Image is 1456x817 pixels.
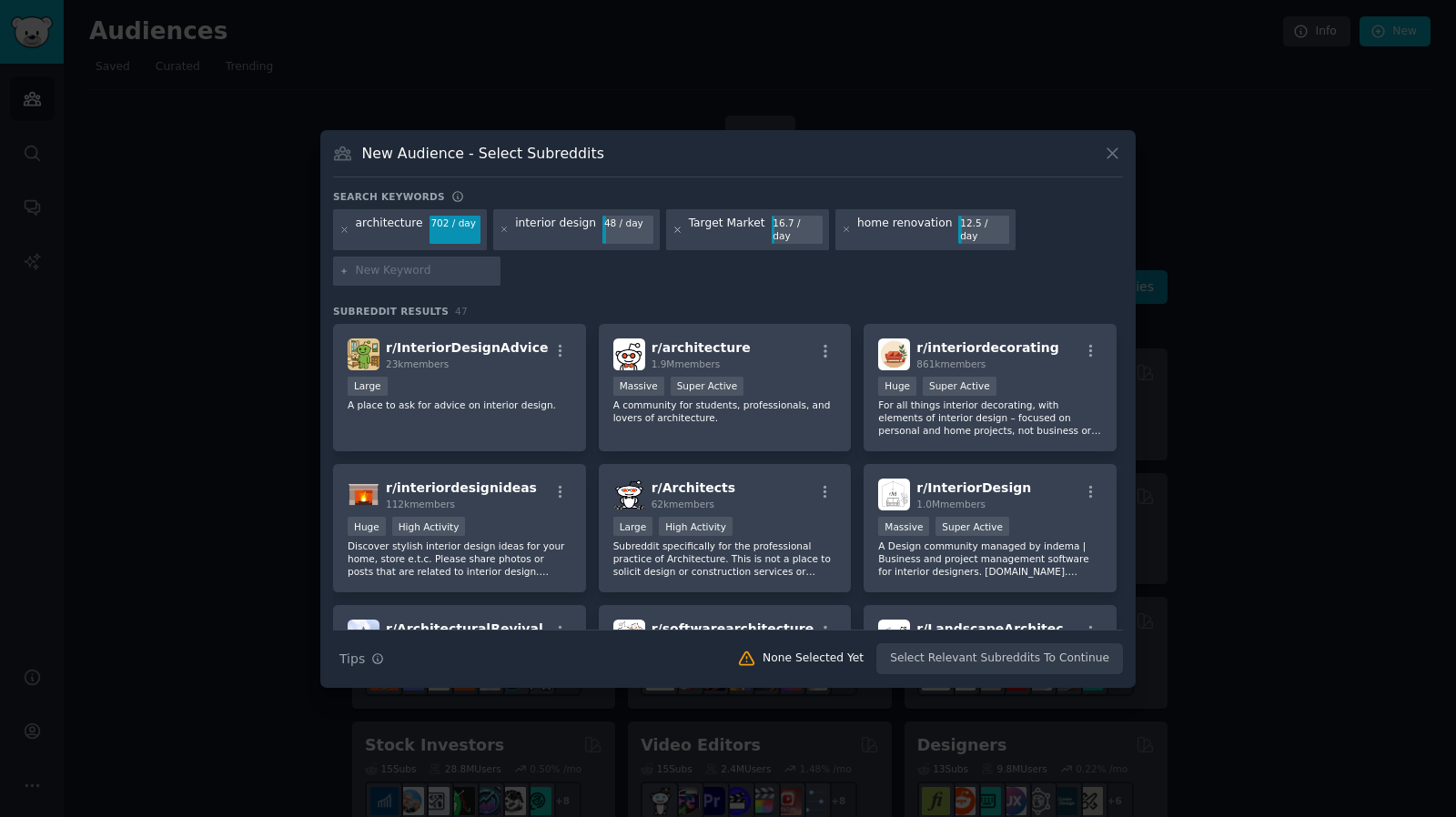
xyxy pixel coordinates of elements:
div: High Activity [392,517,466,536]
img: softwarearchitecture [613,620,645,651]
span: r/ InteriorDesignAdvice [386,340,548,355]
span: r/ softwarearchitecture [652,621,814,636]
p: A Design community managed by indema | Business and project management software for interior desi... [878,540,1102,578]
p: Discover stylish interior design ideas for your home, store e.t.c. Please share photos or posts t... [348,540,571,578]
img: LandscapeArchitecture [878,620,910,651]
span: r/ LandscapeArchitecture [916,621,1093,636]
div: None Selected Yet [763,651,864,667]
p: A place to ask for advice on interior design. [348,398,571,411]
div: interior design [515,216,596,245]
div: Large [348,377,388,396]
span: r/ InteriorDesign [916,480,1031,495]
span: 112k members [386,499,455,509]
div: 48 / day [602,216,653,232]
div: Super Active [935,517,1009,536]
span: r/ Architects [652,480,735,495]
p: A community for students, professionals, and lovers of architecture. [613,398,837,424]
span: 1.0M members [916,499,986,509]
span: r/ interiordesignideas [386,480,537,495]
img: InteriorDesignAdvice [348,338,379,370]
div: Super Active [923,377,996,396]
div: Super Active [671,377,744,396]
span: 1.9M members [652,358,721,369]
div: Huge [878,377,916,396]
div: High Activity [659,517,733,536]
div: Large [613,517,653,536]
img: ArchitecturalRevival [348,620,379,651]
div: Massive [878,517,929,536]
span: 861k members [916,358,986,369]
div: Huge [348,517,386,536]
p: For all things interior decorating, with elements of interior design – focused on personal and ho... [878,398,1102,437]
input: New Keyword [356,263,494,279]
div: 12.5 / day [958,216,1009,245]
div: Target Market [689,216,765,245]
div: home renovation [857,216,952,245]
img: interiordecorating [878,338,910,370]
div: architecture [356,216,423,245]
img: Architects [613,479,645,510]
span: 47 [455,306,468,317]
img: architecture [613,338,645,370]
p: Subreddit specifically for the professional practice of Architecture. This is not a place to soli... [613,540,837,578]
div: 702 / day [430,216,480,232]
span: 23k members [386,358,449,369]
div: Massive [613,377,664,396]
img: InteriorDesign [878,479,910,510]
span: Subreddit Results [333,305,449,318]
h3: Search keywords [333,190,445,203]
button: Tips [333,643,390,675]
span: Tips [339,650,365,669]
h3: New Audience - Select Subreddits [362,144,604,163]
span: r/ interiordecorating [916,340,1058,355]
span: r/ architecture [652,340,751,355]
span: r/ ArchitecturalRevival [386,621,543,636]
div: 16.7 / day [772,216,823,245]
img: interiordesignideas [348,479,379,510]
span: 62k members [652,499,714,509]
